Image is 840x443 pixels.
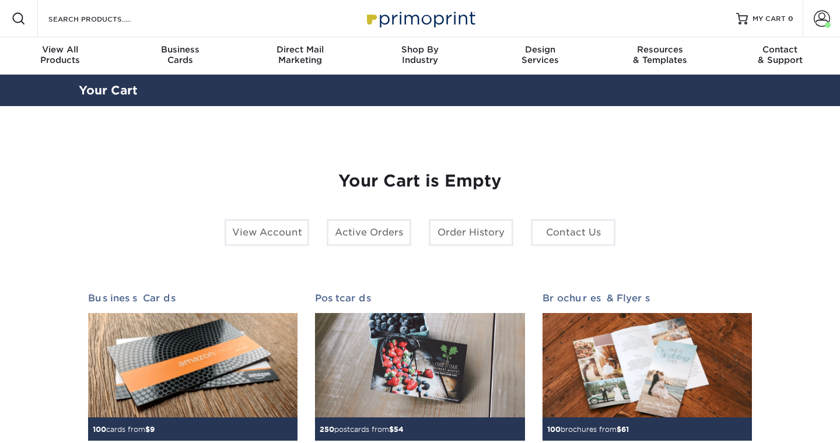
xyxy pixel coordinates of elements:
span: 61 [621,425,629,434]
span: MY CART [752,14,786,24]
a: Resources& Templates [600,37,720,75]
a: BusinessCards [120,37,240,75]
div: Industry [360,44,480,65]
a: Order History [429,219,513,246]
div: & Support [720,44,840,65]
h2: Business Cards [88,293,297,304]
span: Direct Mail [240,44,360,55]
div: Services [480,44,600,65]
span: 9 [150,425,155,434]
a: Active Orders [327,219,411,246]
span: 54 [394,425,404,434]
span: $ [617,425,621,434]
span: 100 [547,425,561,434]
a: Contact& Support [720,37,840,75]
h2: Postcards [315,293,524,304]
span: 250 [320,425,334,434]
small: cards from [93,425,155,434]
span: Contact [720,44,840,55]
h2: Brochures & Flyers [542,293,752,304]
a: Contact Us [531,219,615,246]
a: DesignServices [480,37,600,75]
small: brochures from [547,425,629,434]
img: Brochures & Flyers [542,313,752,418]
img: Business Cards [88,313,297,418]
a: Shop ByIndustry [360,37,480,75]
span: 100 [93,425,106,434]
a: Direct MailMarketing [240,37,360,75]
span: $ [389,425,394,434]
span: Shop By [360,44,480,55]
span: $ [145,425,150,434]
span: Business [120,44,240,55]
div: Marketing [240,44,360,65]
img: Postcards [315,313,524,418]
a: Your Cart [79,83,138,97]
small: postcards from [320,425,404,434]
img: Primoprint [362,6,478,31]
input: SEARCH PRODUCTS..... [47,12,161,26]
h1: Your Cart is Empty [88,171,752,191]
div: Cards [120,44,240,65]
span: Design [480,44,600,55]
span: Resources [600,44,720,55]
div: & Templates [600,44,720,65]
span: 0 [788,15,793,23]
a: View Account [225,219,309,246]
